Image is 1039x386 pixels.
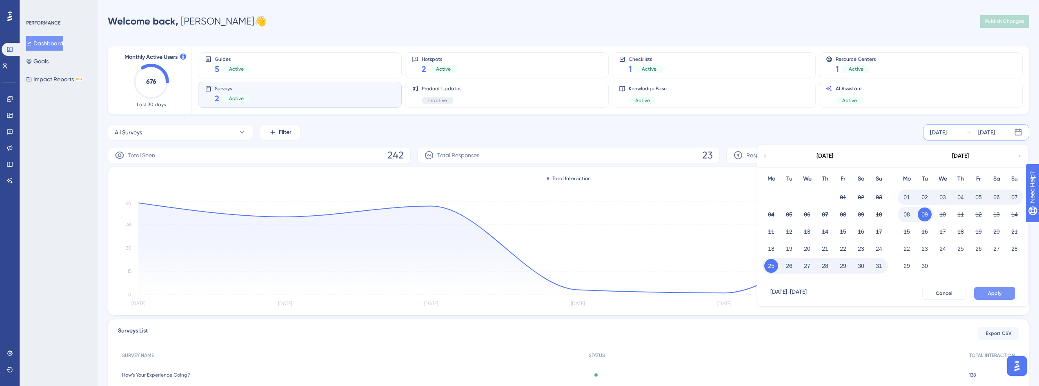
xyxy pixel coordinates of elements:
button: 28 [1008,242,1021,256]
button: 08 [900,208,914,221]
button: 22 [900,242,914,256]
button: 12 [972,208,986,221]
button: 02 [918,190,932,204]
div: We [934,174,952,184]
button: 13 [990,208,1003,221]
button: 01 [836,190,850,204]
span: Cancel [936,290,952,297]
button: Apply [974,287,1015,300]
div: Sa [988,174,1006,184]
span: Active [436,66,451,72]
button: 17 [936,225,950,239]
div: [DATE] [978,127,995,137]
span: Active [229,66,244,72]
button: 16 [854,225,868,239]
span: 1 [836,63,839,75]
div: We [798,174,816,184]
div: [DATE] - [DATE] [770,287,807,300]
div: Mo [898,174,916,184]
span: Product Updates [422,85,461,92]
button: 27 [990,242,1003,256]
button: 04 [764,208,778,221]
div: Su [870,174,888,184]
button: 05 [972,190,986,204]
tspan: 15 [127,268,131,274]
button: 24 [872,242,886,256]
span: Welcome back, [108,15,178,27]
span: TOTAL INTERACTION [969,352,1015,359]
button: 09 [918,208,932,221]
button: 22 [836,242,850,256]
button: 23 [854,242,868,256]
span: 5 [215,63,219,75]
tspan: 30 [126,245,131,251]
span: Resource Centers [836,56,876,62]
button: 21 [1008,225,1021,239]
span: SURVEY NAME [122,352,154,359]
button: 17 [872,225,886,239]
button: 18 [764,242,778,256]
span: Checklists [629,56,663,62]
tspan: [DATE] [717,301,731,306]
span: Knowledge Base [629,85,667,92]
button: 16 [918,225,932,239]
span: AI Assistant [836,85,863,92]
span: Need Help? [19,2,51,12]
button: 07 [1008,190,1021,204]
button: 23 [918,242,932,256]
span: Active [229,95,244,102]
button: 19 [972,225,986,239]
button: 14 [818,225,832,239]
span: 242 [387,149,404,162]
div: [PERSON_NAME] 👋 [108,15,267,28]
button: 11 [954,208,968,221]
button: 14 [1008,208,1021,221]
button: 05 [782,208,796,221]
span: Surveys [215,85,250,91]
button: 26 [972,242,986,256]
button: 26 [782,259,796,273]
button: 10 [872,208,886,221]
button: 30 [854,259,868,273]
button: 10 [936,208,950,221]
span: 138 [969,372,976,378]
button: 20 [990,225,1003,239]
span: Publish Changes [985,18,1024,25]
button: 02 [854,190,868,204]
div: Th [816,174,834,184]
button: 03 [872,190,886,204]
div: Fr [970,174,988,184]
div: Th [952,174,970,184]
div: [DATE] [952,151,969,161]
span: Hotspots [422,56,457,62]
button: Cancel [922,287,966,300]
span: STATUS [589,352,605,359]
span: Active [849,66,863,72]
tspan: [DATE] [424,301,438,306]
button: 01 [900,190,914,204]
button: Impact ReportsBETA [26,72,83,87]
text: 676 [146,78,156,85]
div: [DATE] [930,127,947,137]
tspan: [DATE] [571,301,585,306]
button: 06 [800,208,814,221]
button: 09 [854,208,868,221]
button: All Surveys [108,124,253,141]
tspan: 60 [126,201,131,206]
button: 11 [764,225,778,239]
div: Sa [852,174,870,184]
div: Total Interaction [547,175,591,182]
span: Surveys List [118,326,148,341]
span: 2 [215,93,219,104]
tspan: 0 [128,292,131,297]
button: 13 [800,225,814,239]
span: Active [642,66,656,72]
span: Monthly Active Users [125,52,178,62]
span: Total Seen [128,150,155,160]
span: Guides [215,56,250,62]
button: 29 [900,259,914,273]
span: Active [842,97,857,104]
span: Inactive [428,97,447,104]
button: 07 [818,208,832,221]
div: Tu [916,174,934,184]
